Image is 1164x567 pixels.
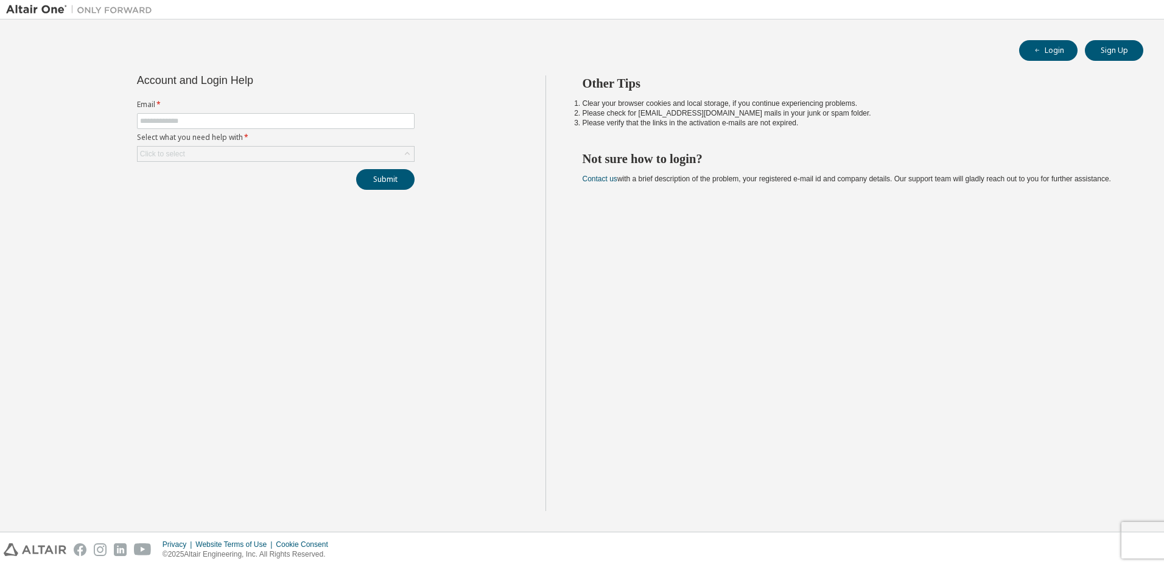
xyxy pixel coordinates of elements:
label: Select what you need help with [137,133,415,142]
li: Please verify that the links in the activation e-mails are not expired. [583,118,1122,128]
div: Click to select [140,149,185,159]
button: Sign Up [1085,40,1143,61]
li: Clear your browser cookies and local storage, if you continue experiencing problems. [583,99,1122,108]
div: Account and Login Help [137,75,359,85]
li: Please check for [EMAIL_ADDRESS][DOMAIN_NAME] mails in your junk or spam folder. [583,108,1122,118]
a: Contact us [583,175,617,183]
p: © 2025 Altair Engineering, Inc. All Rights Reserved. [163,549,335,560]
label: Email [137,100,415,110]
img: facebook.svg [74,543,86,556]
span: with a brief description of the problem, your registered e-mail id and company details. Our suppo... [583,175,1111,183]
img: youtube.svg [134,543,152,556]
img: instagram.svg [94,543,107,556]
img: altair_logo.svg [4,543,66,556]
button: Login [1019,40,1078,61]
div: Click to select [138,147,414,161]
div: Website Terms of Use [195,540,276,549]
img: linkedin.svg [114,543,127,556]
div: Privacy [163,540,195,549]
img: Altair One [6,4,158,16]
div: Cookie Consent [276,540,335,549]
button: Submit [356,169,415,190]
h2: Not sure how to login? [583,151,1122,167]
h2: Other Tips [583,75,1122,91]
